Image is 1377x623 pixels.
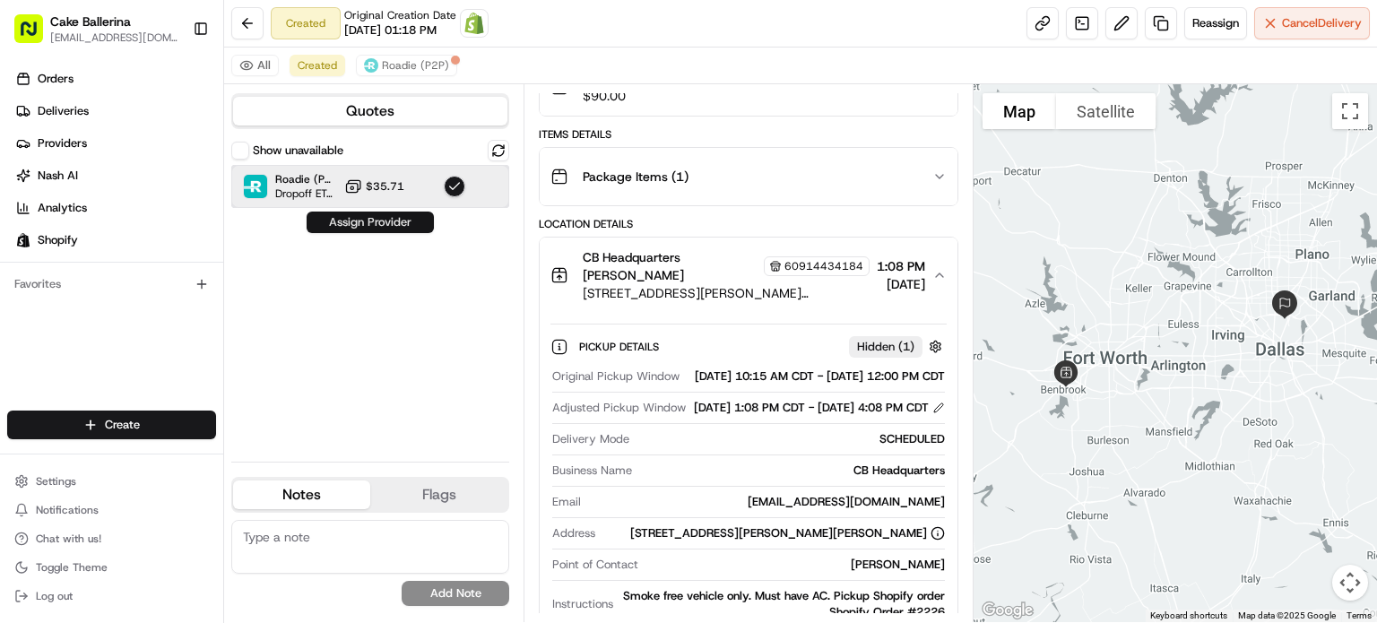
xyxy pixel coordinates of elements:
[588,494,945,510] div: [EMAIL_ADDRESS][DOMAIN_NAME]
[552,557,638,573] span: Point of Contact
[7,97,223,125] a: Deliveries
[583,248,760,284] span: CB Headquarters [PERSON_NAME]
[11,393,144,425] a: 📗Knowledge Base
[290,55,345,76] button: Created
[7,7,186,50] button: Cake Ballerina[EMAIL_ADDRESS][DOMAIN_NAME]
[849,335,947,358] button: Hidden (1)
[7,584,216,609] button: Log out
[356,55,457,76] button: Roadie (P2P)
[18,402,32,416] div: 📗
[7,226,223,255] a: Shopify
[81,188,247,203] div: We're available if you need us!
[552,525,595,541] span: Address
[579,340,663,354] span: Pickup Details
[1282,15,1362,31] span: Cancel Delivery
[149,277,155,291] span: •
[344,8,456,22] span: Original Creation Date
[784,259,863,273] span: 60914434184
[366,179,404,194] span: $35.71
[694,400,945,416] div: [DATE] 1:08 PM CDT - [DATE] 4:08 PM CDT
[552,463,632,479] span: Business Name
[637,431,945,447] div: SCHEDULED
[552,596,613,612] span: Instructions
[1150,610,1227,622] button: Keyboard shortcuts
[152,402,166,416] div: 💻
[50,30,178,45] button: [EMAIL_ADDRESS][DOMAIN_NAME]
[149,325,155,340] span: •
[275,172,337,186] span: Roadie (P2P)
[36,474,76,489] span: Settings
[36,326,50,341] img: 1736555255976-a54dd68f-1ca7-489b-9aae-adbdc363a1c4
[38,71,74,87] span: Orders
[38,103,89,119] span: Deliveries
[1056,93,1156,129] button: Show satellite imagery
[7,270,216,299] div: Favorites
[540,148,957,205] button: Package Items (1)
[275,186,337,201] span: Dropoff ETA -
[38,135,87,151] span: Providers
[18,232,115,247] div: Past conversations
[7,129,223,158] a: Providers
[539,127,958,142] div: Items Details
[540,238,957,313] button: CB Headquarters [PERSON_NAME]60914434184[STREET_ADDRESS][PERSON_NAME][PERSON_NAME]1:08 PM[DATE]
[36,532,101,546] span: Chat with us!
[278,229,326,250] button: See all
[620,588,945,620] div: Smoke free vehicle only. Must have AC. Pickup Shopify order Shopify Order #2226
[38,170,70,203] img: 4920774857489_3d7f54699973ba98c624_72.jpg
[344,177,404,195] button: $35.71
[370,480,507,509] button: Flags
[7,555,216,580] button: Toggle Theme
[552,400,686,416] span: Adjusted Pickup Window
[7,65,223,93] a: Orders
[233,97,507,125] button: Quotes
[305,176,326,197] button: Start new chat
[583,284,870,302] span: [STREET_ADDRESS][PERSON_NAME][PERSON_NAME]
[105,417,140,433] span: Create
[36,589,73,603] span: Log out
[552,494,581,510] span: Email
[1347,610,1372,620] a: Terms
[253,143,343,159] label: Show unavailable
[7,498,216,523] button: Notifications
[645,557,945,573] div: [PERSON_NAME]
[38,232,78,248] span: Shopify
[382,58,449,73] span: Roadie (P2P)
[978,599,1037,622] img: Google
[7,411,216,439] button: Create
[47,115,296,134] input: Clear
[983,93,1056,129] button: Show street map
[1184,7,1247,39] button: Reassign
[18,308,47,337] img: Masood Aslam
[1238,610,1336,620] span: Map data ©2025 Google
[687,368,945,385] div: [DATE] 10:15 AM CDT - [DATE] 12:00 PM CDT
[56,277,145,291] span: [PERSON_NAME]
[877,275,925,293] span: [DATE]
[1254,7,1370,39] button: CancelDelivery
[231,55,279,76] button: All
[16,233,30,247] img: Shopify logo
[36,400,137,418] span: Knowledge Base
[307,212,434,233] button: Assign Provider
[877,257,925,275] span: 1:08 PM
[298,58,337,73] span: Created
[18,71,326,100] p: Welcome 👋
[552,368,680,385] span: Original Pickup Window
[539,217,958,231] div: Location Details
[552,431,629,447] span: Delivery Mode
[978,599,1037,622] a: Open this area in Google Maps (opens a new window)
[7,469,216,494] button: Settings
[36,503,99,517] span: Notifications
[639,463,945,479] div: CB Headquarters
[18,170,50,203] img: 1736555255976-a54dd68f-1ca7-489b-9aae-adbdc363a1c4
[36,560,108,575] span: Toggle Theme
[364,58,378,73] img: roadie-logo-v2.jpg
[38,168,78,184] span: Nash AI
[144,393,295,425] a: 💻API Documentation
[583,87,833,105] span: $90.00
[169,400,288,418] span: API Documentation
[18,260,47,289] img: Jessica Spence
[7,526,216,551] button: Chat with us!
[583,168,688,186] span: Package Items ( 1 )
[50,13,131,30] button: Cake Ballerina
